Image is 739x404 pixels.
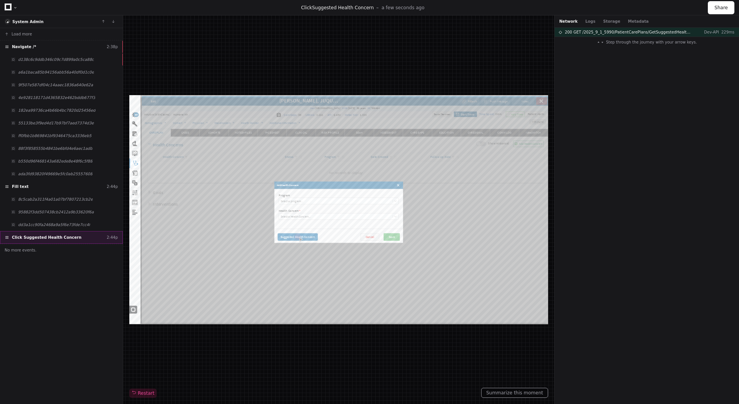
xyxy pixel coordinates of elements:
[12,235,82,240] span: Click Suggested Health Concern
[472,153,477,165] span: ×
[18,95,95,101] span: 4e928118171d4365832e462bddb677f3
[408,244,441,257] button: Cancel
[481,388,548,398] button: Summarize this moment
[18,107,95,113] span: 182ea99736ca4b66b4bc7820d25456ed
[18,222,90,228] span: dd3a1cc90fa2468a9a5f6e73fde7cc4f
[107,44,118,50] div: 2:38p
[12,184,28,189] span: Fill text
[18,82,93,88] span: 9f507e587df04c14aaec1836a640e62a
[559,18,578,24] button: Network
[628,18,649,24] button: Metadata
[7,30,17,39] div: 85
[18,171,92,177] span: ada3fd93820f49669e5fc0ab25557608
[264,201,475,208] p: Health Concern
[719,29,734,35] p: 229ms
[18,196,93,202] span: 8c5cab2a311f4a01a07bf7807213cb2e
[18,69,94,75] span: a6a1baca85b94156abb56a40df0d1c0e
[264,173,475,181] p: Program
[603,18,620,24] button: Storage
[267,211,320,218] div: Select a Health Concern...
[18,133,92,139] span: ff0fbb1b869841bf9346475ca3336eb5
[585,18,595,24] button: Logs
[18,120,94,126] span: 55133be3f9ed4d17b97bf7aed7374d3e
[301,5,312,10] span: Click
[132,390,154,396] span: Restart
[18,57,94,62] span: d138c6c9ddb346c09c7d899a0c5ca88c
[697,29,719,35] p: Dev-API
[129,389,157,398] button: Restart
[606,39,697,45] span: Step through the journey with your arrow keys.
[107,184,118,189] div: 2:44p
[262,244,333,257] button: Suggested Health Concern
[12,31,32,37] span: Load more
[107,235,118,240] div: 2:44p
[267,184,307,190] div: Select a program...
[381,5,425,11] p: a few seconds ago
[449,244,477,257] button: Save
[5,19,10,24] img: 16.svg
[12,20,43,24] a: System Admin
[312,5,374,10] span: Suggested Health Concern
[18,146,92,151] span: 88f3f858555b4841be6bfd4e6aec1adb
[708,1,734,14] button: Share
[18,158,92,164] span: b550d96f468143a682ede8e48f6c5f88
[18,209,94,215] span: 95882f3dd507438cb2412a9b33620f6a
[12,44,36,50] span: Navigate /*
[5,247,37,253] span: No more events.
[565,29,691,35] span: 200 GET /2025_9_1_5990/PatientCarePlans/GetSuggestedHealthConcerns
